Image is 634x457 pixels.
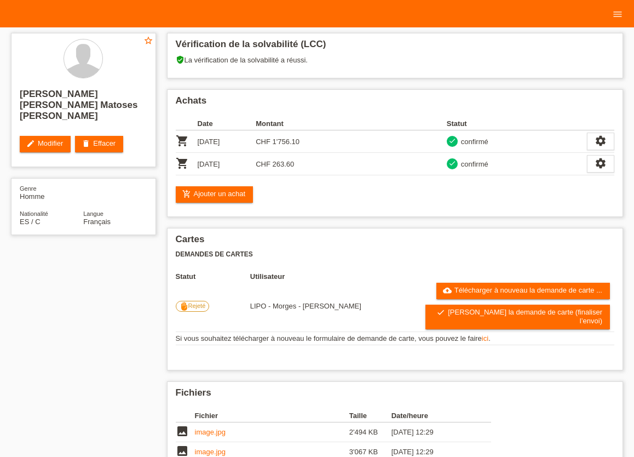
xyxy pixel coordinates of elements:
[458,158,488,170] div: confirmé
[482,334,488,342] a: ici
[256,130,314,153] td: CHF 1'756.10
[83,218,111,226] span: Français
[349,422,391,442] td: 2'494 KB
[595,135,607,147] i: settings
[143,36,153,47] a: star_border
[20,136,71,152] a: editModifier
[436,308,445,317] i: check
[436,283,610,299] a: cloud_uploadTélécharger à nouveau la demande de carte ...
[425,305,610,329] a: check[PERSON_NAME] la demande de carte (finaliser l’envoi)
[20,210,48,217] span: Nationalité
[256,153,314,175] td: CHF 263.60
[458,136,488,147] div: confirmé
[176,387,615,404] h2: Fichiers
[612,9,623,20] i: menu
[75,136,123,152] a: deleteEffacer
[83,210,103,217] span: Langue
[391,409,476,422] th: Date/heure
[198,130,256,153] td: [DATE]
[595,157,607,169] i: settings
[443,286,452,295] i: cloud_upload
[20,184,83,201] div: Homme
[176,95,615,112] h2: Achats
[195,409,349,422] th: Fichier
[176,272,250,281] th: Statut
[607,10,629,17] a: menu
[182,190,191,198] i: add_shopping_cart
[176,250,615,259] h3: Demandes de cartes
[447,117,587,130] th: Statut
[176,332,615,345] td: Si vous souhaitez télécharger à nouveau le formulaire de demande de carte, vous pouvez le faire .
[391,422,476,442] td: [DATE] 12:29
[20,89,147,127] h2: [PERSON_NAME] [PERSON_NAME] Matoses [PERSON_NAME]
[256,117,314,130] th: Montant
[448,159,456,167] i: check
[250,272,426,281] th: Utilisateur
[188,302,206,309] span: Rejeté
[176,234,615,250] h2: Cartes
[176,186,253,203] a: add_shopping_cartAjouter un achat
[448,137,456,145] i: check
[198,153,256,175] td: [DATE]
[250,302,361,310] span: 24.09.2025
[195,428,226,436] a: image.jpg
[176,157,189,170] i: POSP00028016
[20,218,41,226] span: Espagne / C / 29.03.2012
[26,139,35,148] i: edit
[349,409,391,422] th: Taille
[176,425,189,438] i: image
[20,185,37,192] span: Genre
[195,448,226,456] a: image.jpg
[176,39,615,55] h2: Vérification de la solvabilité (LCC)
[176,55,615,72] div: La vérification de la solvabilité a réussi.
[143,36,153,45] i: star_border
[176,134,189,147] i: POSP00027944
[176,55,185,64] i: verified_user
[180,302,188,311] i: front_hand
[198,117,256,130] th: Date
[82,139,90,148] i: delete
